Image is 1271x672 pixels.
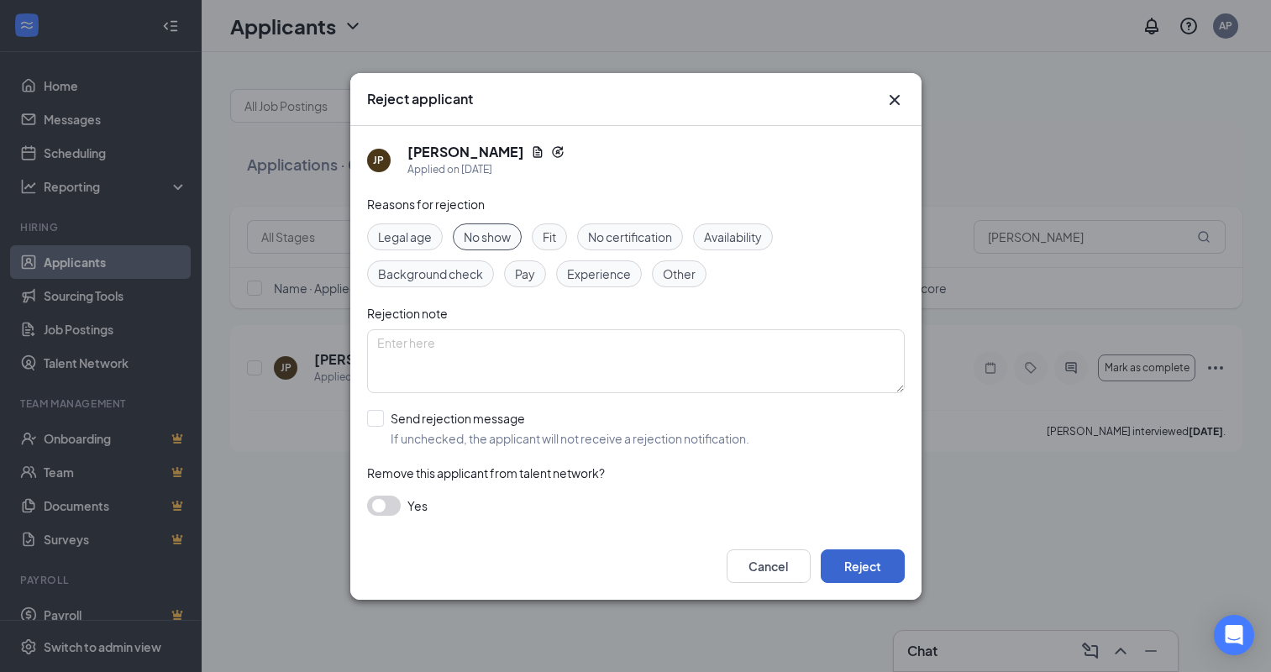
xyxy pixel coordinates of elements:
span: Rejection note [367,306,448,321]
div: Open Intercom Messenger [1214,615,1254,655]
button: Close [885,90,905,110]
svg: Document [531,145,544,159]
span: Yes [407,496,428,516]
span: Reasons for rejection [367,197,485,212]
span: Background check [378,265,483,283]
svg: Cross [885,90,905,110]
svg: Reapply [551,145,565,159]
span: No certification [588,228,672,246]
button: Reject [821,549,905,583]
span: Experience [567,265,631,283]
span: No show [464,228,511,246]
div: Applied on [DATE] [407,161,565,178]
span: Pay [515,265,535,283]
span: Remove this applicant from talent network? [367,465,605,480]
button: Cancel [727,549,811,583]
h3: Reject applicant [367,90,473,108]
span: Availability [704,228,762,246]
span: Legal age [378,228,432,246]
span: Fit [543,228,556,246]
h5: [PERSON_NAME] [407,143,524,161]
div: JP [373,153,384,167]
span: Other [663,265,696,283]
